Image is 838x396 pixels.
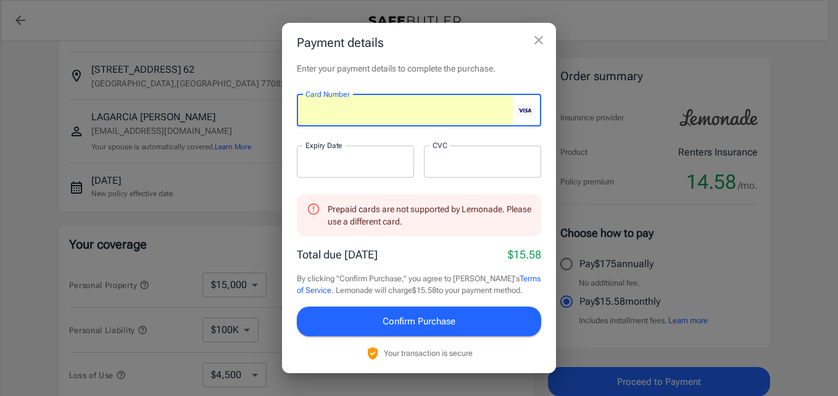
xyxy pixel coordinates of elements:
h2: Payment details [282,23,556,62]
button: close [526,28,551,52]
iframe: Secure card number input frame [305,104,513,116]
div: Prepaid cards are not supported by Lemonade. Please use a different card. [328,198,531,233]
label: Expiry Date [305,140,342,151]
span: Confirm Purchase [383,313,455,329]
p: Your transaction is secure [384,347,473,359]
p: By clicking "Confirm Purchase," you agree to [PERSON_NAME]'s . Lemonade will charge $15.58 to you... [297,273,541,297]
iframe: Secure CVC input frame [433,155,533,167]
svg: visa [518,105,533,115]
button: Confirm Purchase [297,307,541,336]
label: Card Number [305,89,349,99]
p: $15.58 [508,246,541,263]
iframe: Secure expiration date input frame [305,155,405,167]
label: CVC [433,140,447,151]
p: Enter your payment details to complete the purchase. [297,62,541,75]
p: Total due [DATE] [297,246,378,263]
